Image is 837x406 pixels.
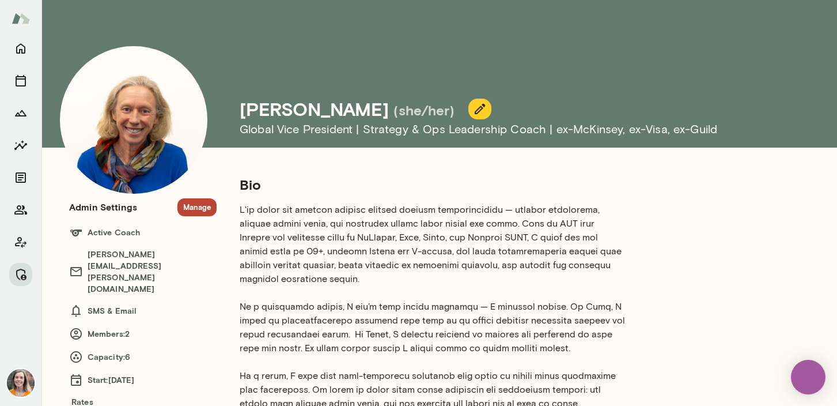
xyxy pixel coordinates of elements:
[9,231,32,254] button: Client app
[240,175,627,194] h5: Bio
[9,69,32,92] button: Sessions
[69,373,217,387] h6: Start: [DATE]
[69,350,217,364] h6: Capacity: 6
[69,200,137,214] h6: Admin Settings
[393,101,455,119] h5: (she/her)
[9,263,32,286] button: Manage
[69,304,217,318] h6: SMS & Email
[240,120,737,138] h6: Global Vice President | Strategy & Ops Leadership Coach | ex-McKinsey, ex-Visa, ex-Guild
[69,249,217,295] h6: [PERSON_NAME][EMAIL_ADDRESS][PERSON_NAME][DOMAIN_NAME]
[69,225,217,239] h6: Active Coach
[9,198,32,221] button: Members
[9,37,32,60] button: Home
[69,327,217,341] h6: Members: 2
[9,101,32,125] button: Growth Plan
[9,134,32,157] button: Insights
[177,198,217,216] button: Manage
[7,369,35,397] img: Carrie Kelly
[9,166,32,189] button: Documents
[60,46,207,194] img: Cathy Wright
[240,98,389,120] h4: [PERSON_NAME]
[12,7,30,29] img: Mento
